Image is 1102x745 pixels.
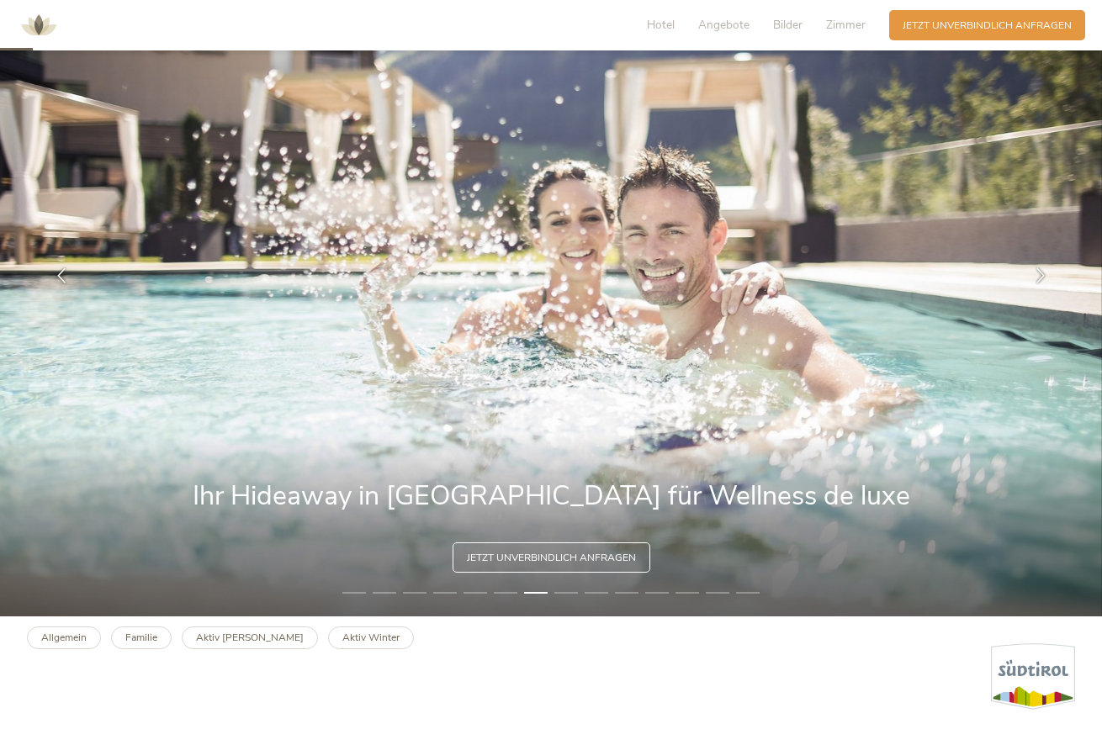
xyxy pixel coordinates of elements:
[196,631,304,644] b: Aktiv [PERSON_NAME]
[991,643,1075,710] img: Südtirol
[647,17,675,33] span: Hotel
[125,631,157,644] b: Familie
[698,17,750,33] span: Angebote
[773,17,803,33] span: Bilder
[41,631,87,644] b: Allgemein
[13,20,64,29] a: AMONTI & LUNARIS Wellnessresort
[826,17,866,33] span: Zimmer
[182,626,318,649] a: Aktiv [PERSON_NAME]
[903,18,1072,33] span: Jetzt unverbindlich anfragen
[342,631,400,644] b: Aktiv Winter
[467,551,636,565] span: Jetzt unverbindlich anfragen
[111,626,172,649] a: Familie
[328,626,414,649] a: Aktiv Winter
[27,626,101,649] a: Allgemein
